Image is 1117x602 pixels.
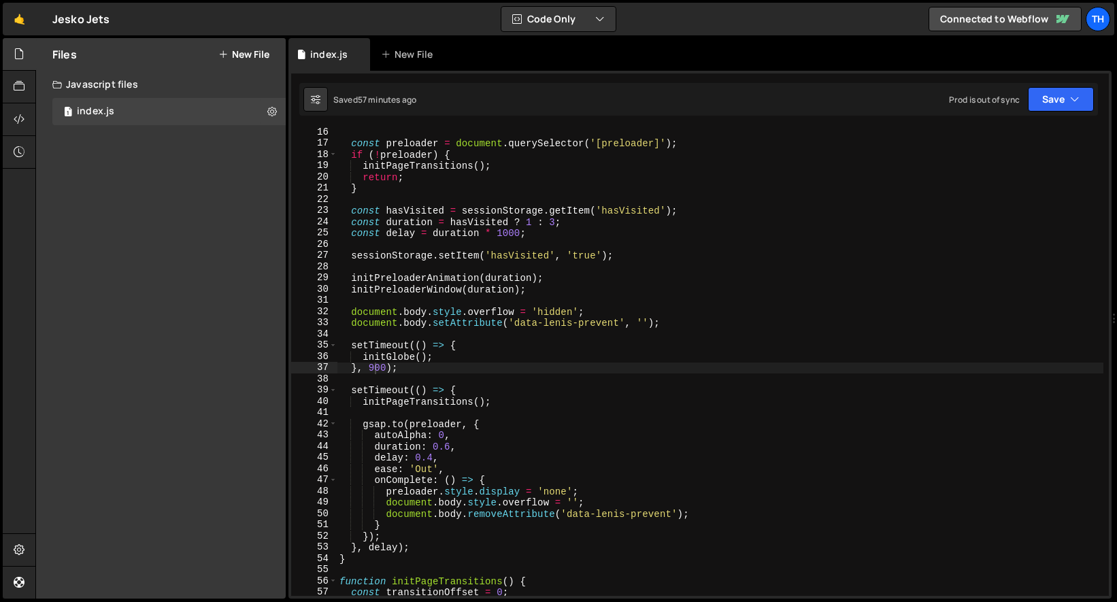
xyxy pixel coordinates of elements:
[77,105,114,118] div: index.js
[291,396,337,407] div: 40
[291,519,337,531] div: 51
[291,429,337,441] div: 43
[36,71,286,98] div: Javascript files
[291,407,337,418] div: 41
[291,553,337,565] div: 54
[291,216,337,228] div: 24
[929,7,1082,31] a: Connected to Webflow
[64,107,72,118] span: 1
[291,261,337,273] div: 28
[291,250,337,261] div: 27
[291,295,337,306] div: 31
[291,329,337,340] div: 34
[218,49,269,60] button: New File
[291,239,337,250] div: 26
[291,317,337,329] div: 33
[291,586,337,598] div: 57
[291,497,337,508] div: 49
[501,7,616,31] button: Code Only
[358,94,416,105] div: 57 minutes ago
[291,463,337,475] div: 46
[291,564,337,575] div: 55
[291,137,337,149] div: 17
[1086,7,1110,31] a: Th
[291,508,337,520] div: 50
[291,541,337,553] div: 53
[381,48,438,61] div: New File
[291,531,337,542] div: 52
[1028,87,1094,112] button: Save
[52,98,286,125] div: 16759/45776.js
[291,171,337,183] div: 20
[333,94,416,105] div: Saved
[291,441,337,452] div: 44
[291,351,337,363] div: 36
[291,418,337,430] div: 42
[291,160,337,171] div: 19
[291,474,337,486] div: 47
[291,205,337,216] div: 23
[291,306,337,318] div: 32
[291,362,337,373] div: 37
[310,48,348,61] div: index.js
[291,339,337,351] div: 35
[291,227,337,239] div: 25
[291,182,337,194] div: 21
[3,3,36,35] a: 🤙
[291,575,337,587] div: 56
[291,284,337,295] div: 30
[291,452,337,463] div: 45
[949,94,1020,105] div: Prod is out of sync
[291,486,337,497] div: 48
[291,373,337,385] div: 38
[291,127,337,138] div: 16
[291,272,337,284] div: 29
[52,11,110,27] div: Jesko Jets
[291,384,337,396] div: 39
[291,149,337,161] div: 18
[52,47,77,62] h2: Files
[291,194,337,205] div: 22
